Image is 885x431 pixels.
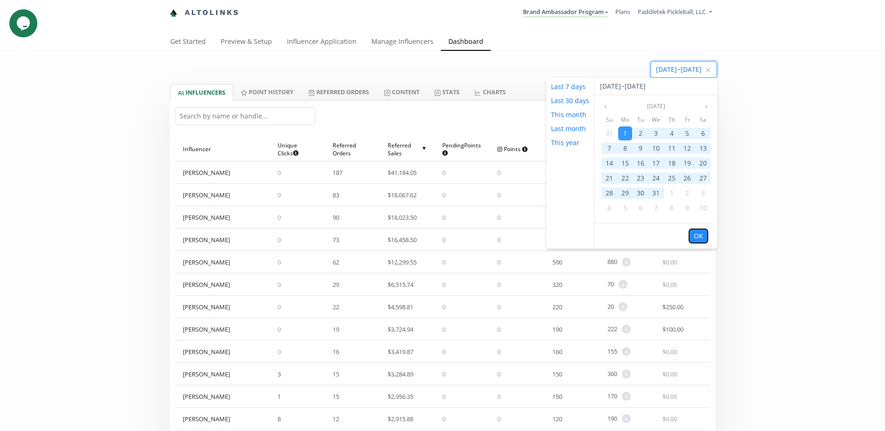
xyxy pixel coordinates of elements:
[602,141,616,155] div: 7
[652,114,660,125] span: We
[364,33,441,52] a: Manage Influencers
[649,126,663,140] div: 3
[704,104,709,109] svg: angle right
[622,392,631,401] span: +
[183,168,230,177] div: [PERSON_NAME]
[633,186,648,201] div: 30 Jan 2024
[680,186,694,200] div: 2
[668,144,676,153] span: 11
[683,174,691,182] span: 26
[497,191,501,199] span: 0
[662,325,683,334] span: $ 100.00
[497,303,501,311] span: 0
[497,348,501,356] span: 0
[607,414,617,423] span: 190
[634,171,648,185] div: 23
[183,213,230,222] div: [PERSON_NAME]
[662,303,683,311] span: $ 250.00
[705,65,711,75] span: Clear
[552,348,562,356] span: 160
[388,137,428,161] div: Referred Sales
[617,186,633,201] div: 29 Jan 2024
[683,144,691,153] span: 12
[497,280,501,289] span: 0
[695,141,711,156] div: 13 Jan 2024
[601,114,711,215] div: Jan 2024
[606,159,613,167] span: 14
[278,213,281,222] span: 0
[388,348,413,356] span: $ 3,419.87
[652,159,660,167] span: 17
[639,203,642,212] span: 6
[668,159,676,167] span: 18
[546,80,590,94] button: Last 7 days
[637,188,644,197] span: 30
[497,168,501,177] span: 0
[333,191,339,199] span: 83
[664,141,679,156] div: 11 Jan 2024
[639,144,642,153] span: 9
[213,33,279,52] a: Preview & Setup
[652,174,660,182] span: 24
[695,171,711,186] div: 27 Jan 2024
[669,114,675,125] span: Th
[649,186,663,200] div: 31
[637,114,644,125] span: Tu
[699,174,707,182] span: 27
[333,348,339,356] span: 16
[552,258,562,266] span: 590
[617,126,633,141] div: 01 Jan 2024
[622,369,631,378] span: +
[388,236,417,244] span: $ 16,458.50
[652,144,660,153] span: 10
[607,280,614,289] span: 70
[442,213,446,222] span: 0
[622,414,631,423] span: +
[606,129,613,138] span: 31
[606,188,613,197] span: 28
[602,171,616,185] div: 21
[634,141,648,155] div: 9
[649,201,663,215] div: 7
[333,370,339,378] span: 15
[333,168,342,177] span: 187
[388,392,413,401] span: $ 2,956.35
[183,236,230,244] div: [PERSON_NAME]
[183,348,230,356] div: [PERSON_NAME]
[388,415,413,423] span: $ 2,915.88
[662,415,677,423] span: $ 0.00
[497,392,501,401] span: 0
[467,84,513,100] a: CHARTS
[617,156,633,171] div: 15 Jan 2024
[497,370,501,378] span: 0
[601,171,617,186] div: 21 Jan 2024
[601,141,617,156] div: 07 Jan 2024
[621,174,629,182] span: 22
[680,201,694,215] div: 9
[442,258,446,266] span: 0
[388,303,413,311] span: $ 4,598.81
[680,126,695,141] div: 05 Jan 2024
[649,171,663,185] div: 24
[388,213,417,222] span: $ 18,023.50
[279,33,364,52] a: Influencer Application
[278,325,281,334] span: 0
[278,392,281,401] span: 1
[420,144,428,154] span: ▲
[621,188,629,197] span: 29
[680,171,695,186] div: 26 Jan 2024
[183,415,230,423] div: [PERSON_NAME]
[388,168,417,177] span: $ 41,184.05
[696,156,710,170] div: 20
[552,415,562,423] span: 120
[701,101,712,112] button: Next month
[602,126,616,140] div: 31
[664,156,679,171] div: 18 Jan 2024
[695,186,711,201] div: 03 Feb 2024
[607,302,614,311] span: 20
[388,370,413,378] span: $ 3,284.89
[333,392,339,401] span: 15
[278,141,310,157] span: Unique Clicks
[633,156,648,171] div: 16 Jan 2024
[696,126,710,140] div: 6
